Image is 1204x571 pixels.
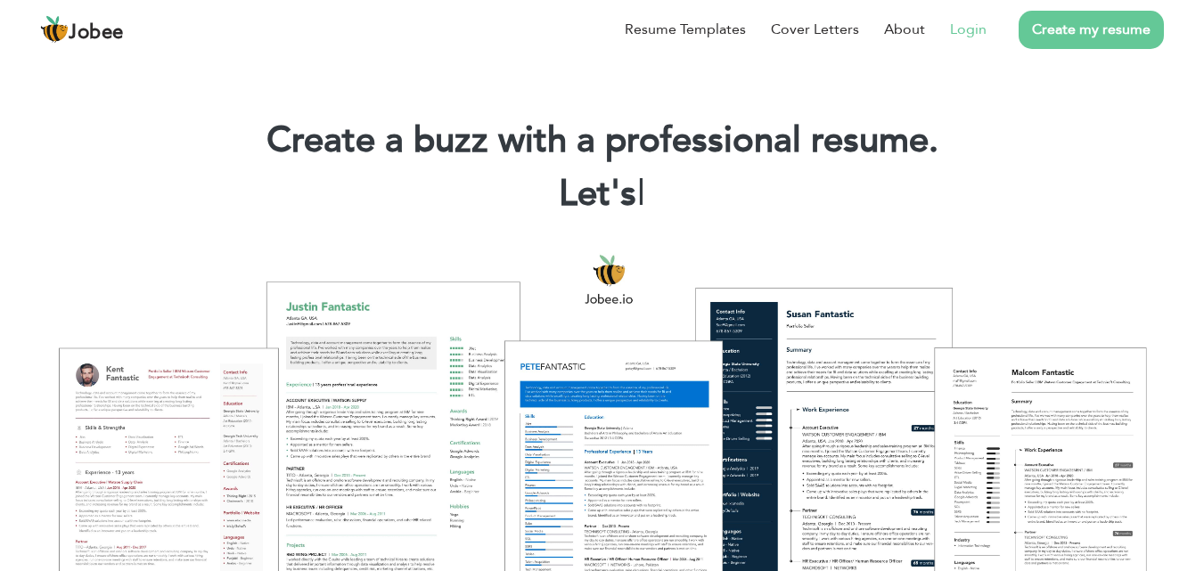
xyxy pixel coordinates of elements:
a: Create my resume [1019,11,1164,49]
a: About [884,19,925,40]
img: jobee.io [40,15,69,44]
a: Cover Letters [771,19,859,40]
a: Resume Templates [625,19,746,40]
span: Jobee [69,23,124,43]
h1: Create a buzz with a professional resume. [27,118,1177,164]
span: | [637,169,645,218]
h2: Let's [27,171,1177,217]
a: Jobee [40,15,124,44]
a: Login [950,19,987,40]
